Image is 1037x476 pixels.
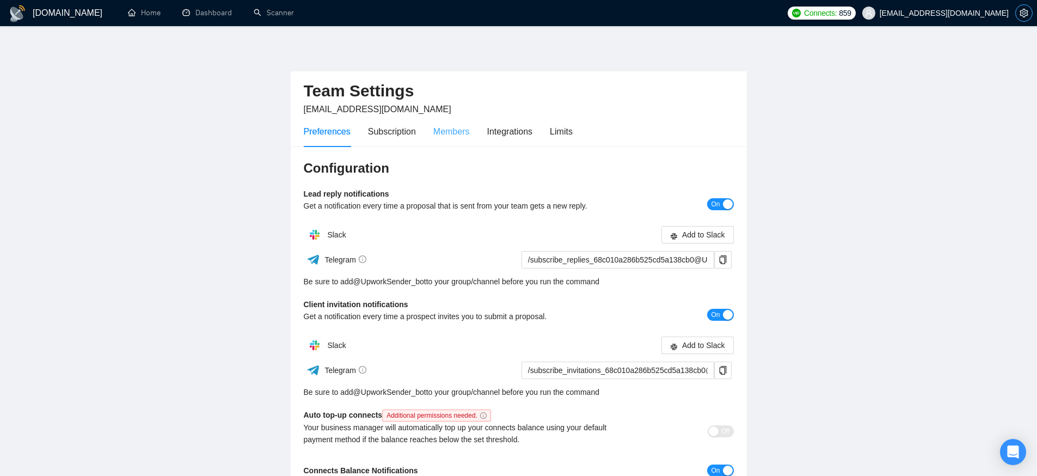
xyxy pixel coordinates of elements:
img: upwork-logo.png [792,9,801,17]
div: Preferences [304,125,351,138]
div: Be sure to add to your group/channel before you run the command [304,386,734,398]
div: Get a notification every time a proposal that is sent from your team gets a new reply. [304,200,627,212]
div: Your business manager will automatically top up your connects balance using your default payment ... [304,422,627,446]
span: info-circle [359,366,366,374]
div: Limits [550,125,573,138]
span: Add to Slack [682,339,725,351]
h3: Configuration [304,160,734,177]
div: Subscription [368,125,416,138]
span: 859 [839,7,851,19]
span: info-circle [359,255,366,263]
button: slackAdd to Slack [661,337,734,354]
img: logo [9,5,26,22]
div: Members [433,125,470,138]
button: copy [714,362,732,379]
b: Lead reply notifications [304,190,389,198]
a: @UpworkSender_bot [353,386,426,398]
span: [EMAIL_ADDRESS][DOMAIN_NAME] [304,105,451,114]
div: Be sure to add to your group/channel before you run the command [304,276,734,288]
span: Slack [327,230,346,239]
img: ww3wtPAAAAAElFTkSuQmCC [306,363,320,377]
span: Connects: [804,7,837,19]
span: On [711,309,720,321]
span: slack [670,343,678,351]
button: copy [714,251,732,268]
span: Telegram [324,255,366,264]
b: Connects Balance Notifications [304,466,418,475]
b: Auto top-up connects [304,411,495,419]
span: slack [670,232,678,240]
span: Telegram [324,366,366,375]
button: slackAdd to Slack [661,226,734,243]
span: Additional permissions needed. [382,410,491,422]
span: Add to Slack [682,229,725,241]
button: setting [1015,4,1033,22]
span: On [711,198,720,210]
a: searchScanner [254,8,294,17]
span: copy [715,255,731,264]
div: Open Intercom Messenger [1000,439,1026,465]
h2: Team Settings [304,80,734,102]
span: setting [1016,9,1032,17]
a: dashboardDashboard [182,8,232,17]
img: hpQkSZIkSZIkSZIkSZIkSZIkSZIkSZIkSZIkSZIkSZIkSZIkSZIkSZIkSZIkSZIkSZIkSZIkSZIkSZIkSZIkSZIkSZIkSZIkS... [304,224,326,246]
span: user [865,9,873,17]
span: Off [721,425,730,437]
b: Client invitation notifications [304,300,408,309]
span: info-circle [480,412,487,419]
a: setting [1015,9,1033,17]
span: Slack [327,341,346,350]
img: ww3wtPAAAAAElFTkSuQmCC [306,253,320,266]
a: @UpworkSender_bot [353,276,426,288]
img: hpQkSZIkSZIkSZIkSZIkSZIkSZIkSZIkSZIkSZIkSZIkSZIkSZIkSZIkSZIkSZIkSZIkSZIkSZIkSZIkSZIkSZIkSZIkSZIkS... [304,334,326,356]
span: copy [715,366,731,375]
div: Get a notification every time a prospect invites you to submit a proposal. [304,310,627,322]
a: homeHome [128,8,161,17]
div: Integrations [487,125,533,138]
